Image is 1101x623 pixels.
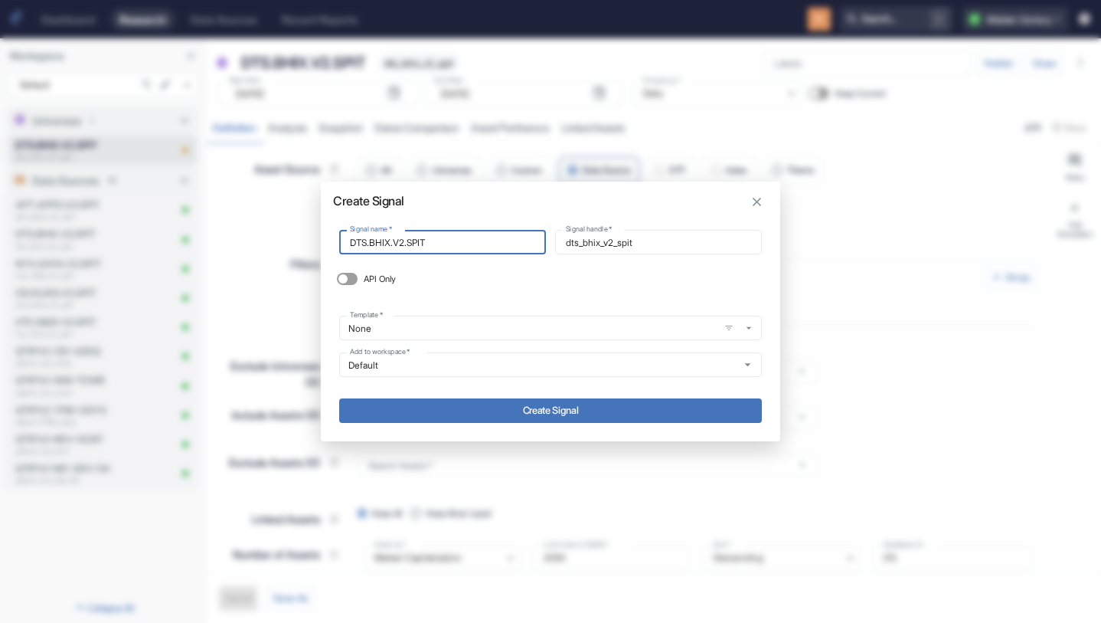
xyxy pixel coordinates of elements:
[364,273,396,286] span: API Only
[350,310,384,320] label: Template
[321,182,780,208] h2: Create Signal
[720,320,738,337] button: open filters
[350,224,393,234] label: Signal name
[350,346,410,356] label: Add to workspace
[566,224,613,234] label: Signal handle
[739,356,756,374] button: Open
[339,398,762,423] button: Create Signal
